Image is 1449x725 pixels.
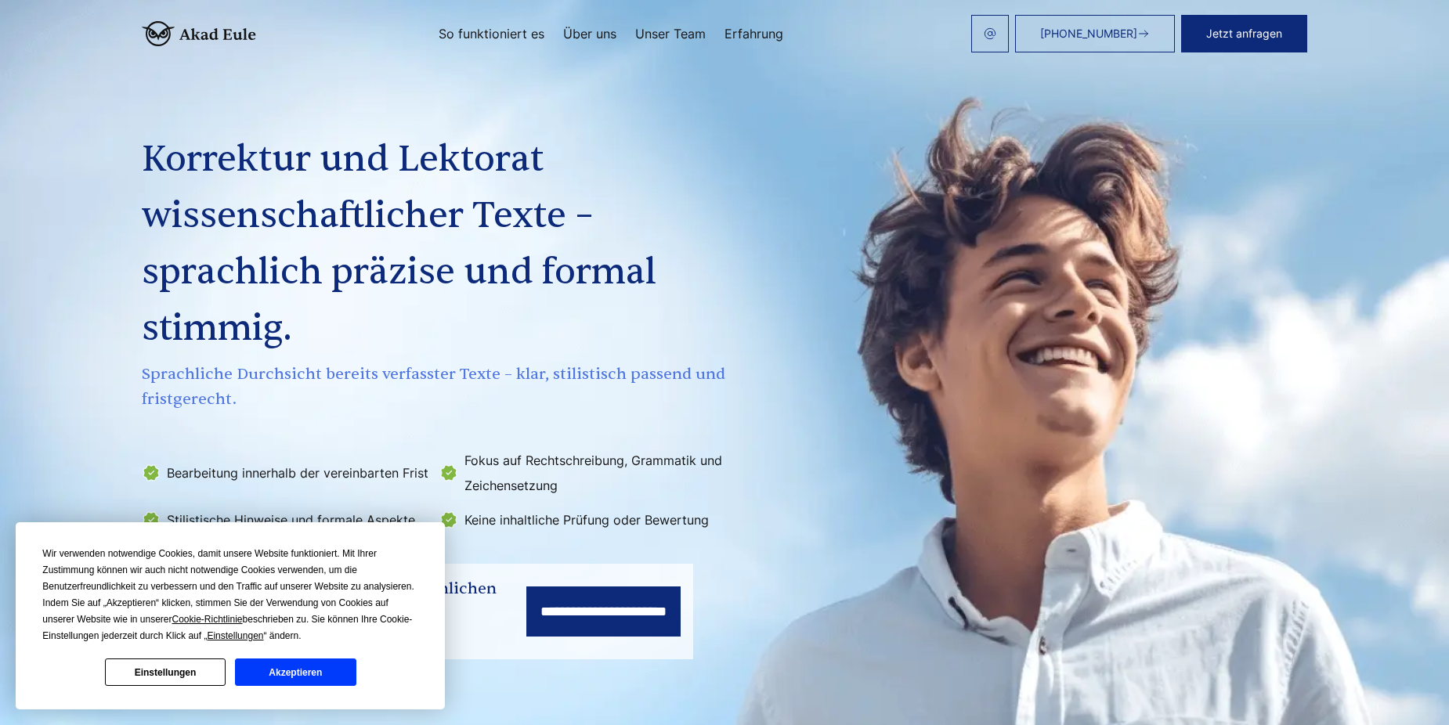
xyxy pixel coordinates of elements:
div: Wir verwenden notwendige Cookies, damit unsere Website funktioniert. Mit Ihrer Zustimmung können ... [42,546,418,644]
span: [PHONE_NUMBER] [1040,27,1137,40]
li: Fokus auf Rechtschreibung, Grammatik und Zeichensetzung [439,448,728,498]
li: Keine inhaltliche Prüfung oder Bewertung [439,507,728,532]
a: Über uns [563,27,616,40]
li: Stilistische Hinweise und formale Aspekte [142,507,430,532]
a: Erfahrung [724,27,783,40]
img: email [984,27,996,40]
span: Cookie-Richtlinie [172,614,243,625]
span: Sprachliche Durchsicht bereits verfasster Texte – klar, stilistisch passend und fristgerecht. [142,362,731,412]
img: logo [142,21,256,46]
a: Unser Team [635,27,706,40]
li: Bearbeitung innerhalb der vereinbarten Frist [142,448,430,498]
div: Cookie Consent Prompt [16,522,445,709]
span: Einstellungen [207,630,263,641]
button: Jetzt anfragen [1181,15,1307,52]
a: So funktioniert es [439,27,544,40]
h1: Korrektur und Lektorat wissenschaftlicher Texte – sprachlich präzise und formal stimmig. [142,132,731,357]
a: [PHONE_NUMBER] [1015,15,1175,52]
button: Akzeptieren [235,658,356,686]
button: Einstellungen [105,658,226,686]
